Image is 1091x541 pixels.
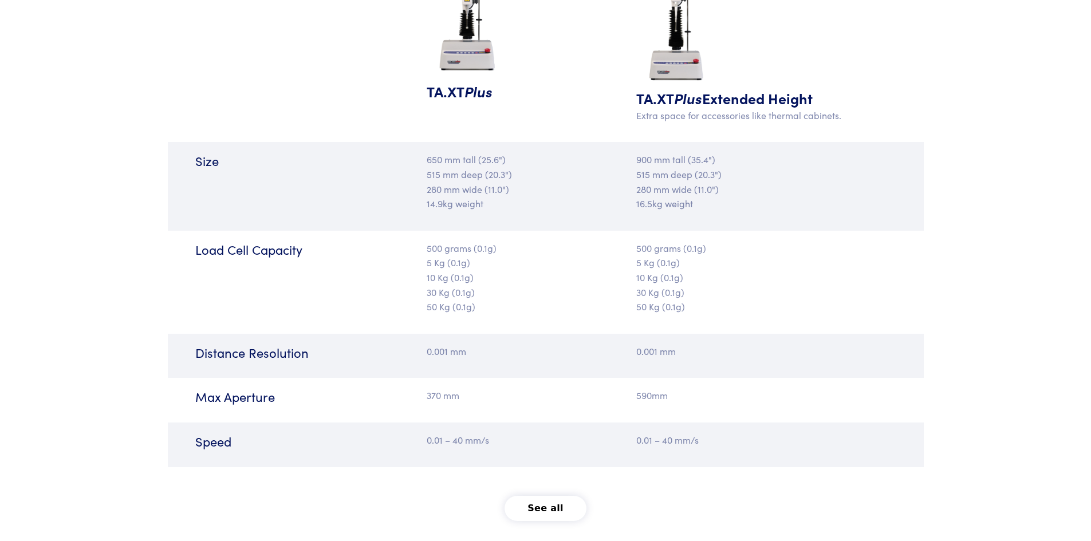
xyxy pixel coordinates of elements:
p: 370 mm [427,388,539,403]
p: 0.01 – 40 mm/s [427,433,539,448]
h5: TA.XT Extended Height [636,88,854,108]
p: 900 mm tall (35.4") 515 mm deep (20.3") 280 mm wide (11.0") 16.5kg weight [636,152,854,211]
button: See all [505,496,586,521]
h6: Size [195,152,413,170]
p: 590mm [636,388,854,403]
h6: Max Aperture [195,388,413,406]
p: 500 grams (0.1g) 5 Kg (0.1g) 10 Kg (0.1g) 30 Kg (0.1g) 50 Kg (0.1g) [427,241,539,314]
span: Plus [674,88,702,108]
p: 650 mm tall (25.6") 515 mm deep (20.3") 280 mm wide (11.0") 14.9kg weight [427,152,539,211]
p: 0.001 mm [427,344,539,359]
span: Plus [464,81,493,101]
h6: Load Cell Capacity [195,241,413,259]
p: Extra space for accessories like thermal cabinets. [636,108,854,123]
h5: TA.XT [427,81,539,101]
p: 500 grams (0.1g) 5 Kg (0.1g) 10 Kg (0.1g) 30 Kg (0.1g) 50 Kg (0.1g) [636,241,854,314]
h6: Speed [195,433,413,451]
p: 0.01 – 40 mm/s [636,433,854,448]
h6: Distance Resolution [195,344,413,362]
p: 0.001 mm [636,344,854,359]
